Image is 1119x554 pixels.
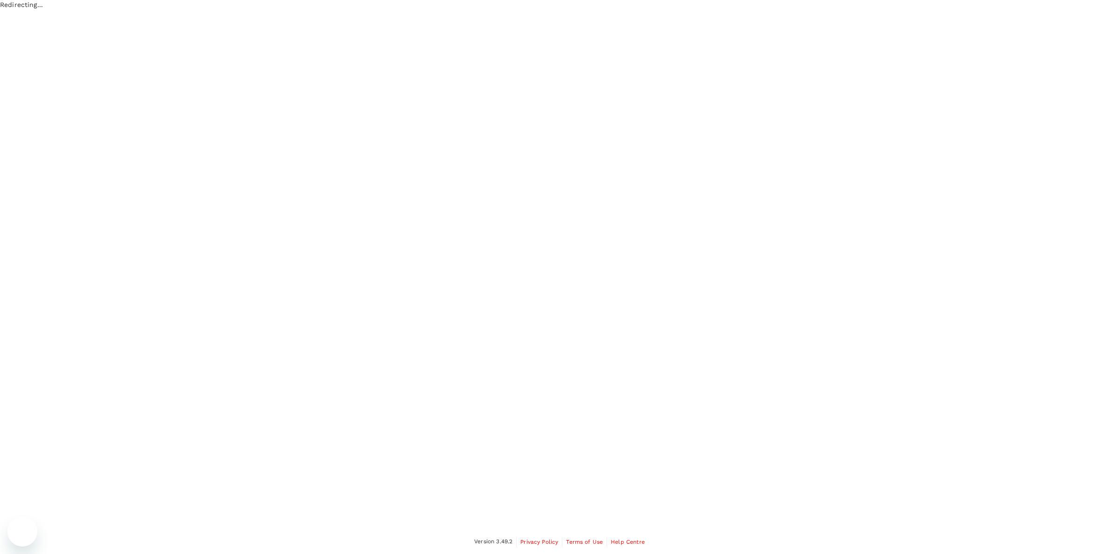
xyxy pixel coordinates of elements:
[611,537,645,547] a: Help Centre
[520,539,558,545] span: Privacy Policy
[566,539,603,545] span: Terms of Use
[520,537,558,547] a: Privacy Policy
[7,517,37,547] iframe: Button to launch messaging window
[611,539,645,545] span: Help Centre
[566,537,603,547] a: Terms of Use
[474,537,512,547] span: Version 3.49.2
